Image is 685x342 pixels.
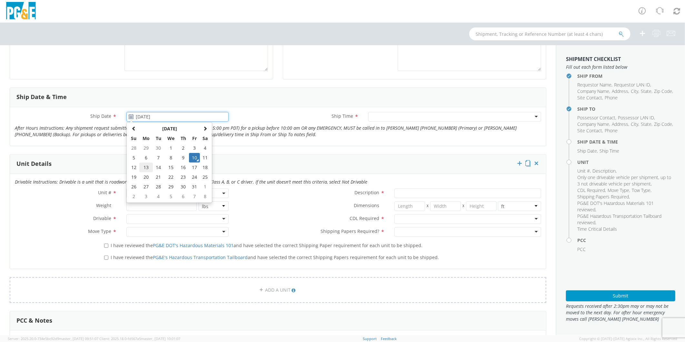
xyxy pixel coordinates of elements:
span: Tow Type [632,187,650,193]
span: Ship Time [600,148,619,154]
td: 8 [200,192,211,201]
span: PG&E DOT's Hazardous Materials 101 reviewed [577,200,654,213]
span: Move Type [88,228,111,234]
td: 27 [139,182,153,192]
li: , [608,187,630,194]
li: , [577,200,674,213]
td: 2 [178,143,189,153]
td: 9 [178,153,189,163]
h3: PCC & Notes [16,317,52,324]
th: Select Month [139,124,200,134]
span: Time Critical Details [577,226,617,232]
span: Requestor Name [577,82,611,88]
td: 7 [153,153,164,163]
th: Mo [139,134,153,143]
span: Ship Time [332,113,353,119]
li: , [631,88,639,95]
td: 30 [153,143,164,153]
span: X [461,201,466,211]
td: 12 [128,163,139,172]
h4: PCC [577,238,675,243]
span: Server: 2025.20.0-734e5bc92d9 [8,336,98,341]
a: PG&E DOT's Hazardous Materials 101 [153,242,233,248]
h3: Ship Date & Time [16,94,67,100]
span: I have reviewed the and have selected the correct Shipping Papers requirement for each unit to be... [111,254,439,260]
td: 29 [164,182,178,192]
td: 24 [189,172,200,182]
a: PG&E's Hazardous Transportation Tailboard [153,254,248,260]
input: I have reviewed thePG&E DOT's Hazardous Materials 101and have selected the correct Shipping Paper... [104,244,108,248]
input: Shipment, Tracking or Reference Number (at least 4 chars) [469,27,630,40]
li: , [577,82,612,88]
td: 20 [139,172,153,182]
span: Site Contact [577,95,602,101]
li: , [577,187,606,194]
li: , [577,194,630,200]
li: , [654,88,673,95]
span: master, [DATE] 10:01:07 [141,336,180,341]
span: Company Name [577,121,609,127]
span: Next Month [203,126,207,131]
td: 30 [178,182,189,192]
input: Height [466,201,497,211]
th: Th [178,134,189,143]
li: , [592,168,617,174]
span: Move Type [608,187,629,193]
li: , [577,168,591,174]
th: Sa [200,134,211,143]
span: Ship Date [90,113,111,119]
h4: Ship Date & Time [577,139,675,144]
span: Description [592,168,616,174]
li: , [612,88,629,95]
span: Dimensions [354,202,379,208]
span: Copyright © [DATE]-[DATE] Agistix Inc., All Rights Reserved [579,336,677,341]
li: , [577,213,674,226]
span: City [631,121,638,127]
li: , [577,127,603,134]
i: After Hours Instructions: Any shipment request submitted after normal business hours (7:00 am - 5... [15,125,517,137]
span: Ship Date [577,148,597,154]
li: , [654,121,673,127]
li: , [577,115,616,121]
th: Fr [189,134,200,143]
span: Company Name [577,88,609,94]
a: Support [363,336,377,341]
span: Address [612,121,628,127]
th: Tu [153,134,164,143]
span: Possessor LAN ID [618,115,654,121]
td: 18 [200,163,211,172]
td: 11 [200,153,211,163]
td: 28 [153,182,164,192]
span: Unit # [98,189,111,196]
li: , [577,95,603,101]
span: CDL Required [577,187,605,193]
i: Drivable Instructions: Drivable is a unit that is roadworthy and can be driven over the road by a... [15,179,367,185]
td: 5 [164,192,178,201]
td: 23 [178,172,189,182]
span: Weight [96,202,111,208]
li: , [632,187,651,194]
span: Phone [605,95,618,101]
li: , [577,121,610,127]
strong: Shipment Checklist [566,55,621,63]
li: , [577,88,610,95]
td: 29 [139,143,153,153]
td: 13 [139,163,153,172]
li: , [612,121,629,127]
th: Su [128,134,139,143]
span: State [641,88,651,94]
a: Feedback [381,336,397,341]
td: 2 [128,192,139,201]
h4: Unit [577,160,675,165]
td: 4 [153,192,164,201]
span: I have reviewed the and have selected the correct Shipping Paper requirement for each unit to be ... [111,242,422,248]
span: Requestor LAN ID [614,82,650,88]
li: , [618,115,655,121]
li: , [577,148,598,154]
span: Zip Code [654,121,672,127]
h4: Ship From [577,74,675,78]
input: I have reviewed thePG&E's Hazardous Transportation Tailboardand have selected the correct Shippin... [104,256,108,260]
a: ADD A UNIT [10,277,546,303]
span: Zip Code [654,88,672,94]
span: Only one driveable vehicle per shipment, up to 3 not driveable vehicle per shipment [577,174,671,187]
